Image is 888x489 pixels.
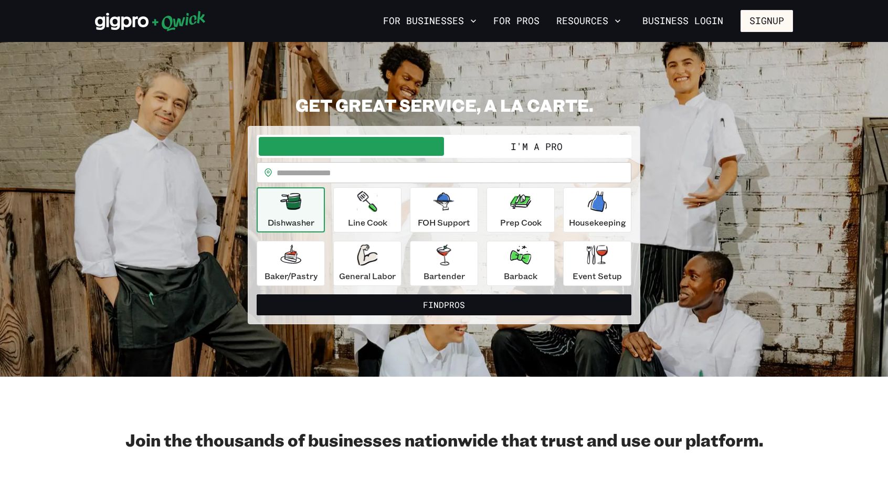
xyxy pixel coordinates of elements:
h2: Join the thousands of businesses nationwide that trust and use our platform. [95,429,793,450]
button: Housekeeping [563,187,631,232]
p: FOH Support [418,216,470,229]
button: For Businesses [379,12,481,30]
a: Business Login [633,10,732,32]
p: Event Setup [573,270,622,282]
button: Signup [741,10,793,32]
p: Prep Cook [500,216,542,229]
button: FindPros [257,294,631,315]
button: General Labor [333,241,401,286]
button: Dishwasher [257,187,325,232]
a: For Pros [489,12,544,30]
p: Dishwasher [268,216,314,229]
button: FOH Support [410,187,478,232]
button: Resources [552,12,625,30]
p: Barback [504,270,537,282]
p: Line Cook [348,216,387,229]
h2: GET GREAT SERVICE, A LA CARTE. [248,94,640,115]
p: Bartender [424,270,465,282]
button: Prep Cook [487,187,555,232]
button: Barback [487,241,555,286]
p: Housekeeping [569,216,626,229]
button: Bartender [410,241,478,286]
button: Baker/Pastry [257,241,325,286]
button: Line Cook [333,187,401,232]
button: Event Setup [563,241,631,286]
p: General Labor [339,270,396,282]
button: I'm a Pro [444,137,629,156]
p: Baker/Pastry [265,270,318,282]
button: I'm a Business [259,137,444,156]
